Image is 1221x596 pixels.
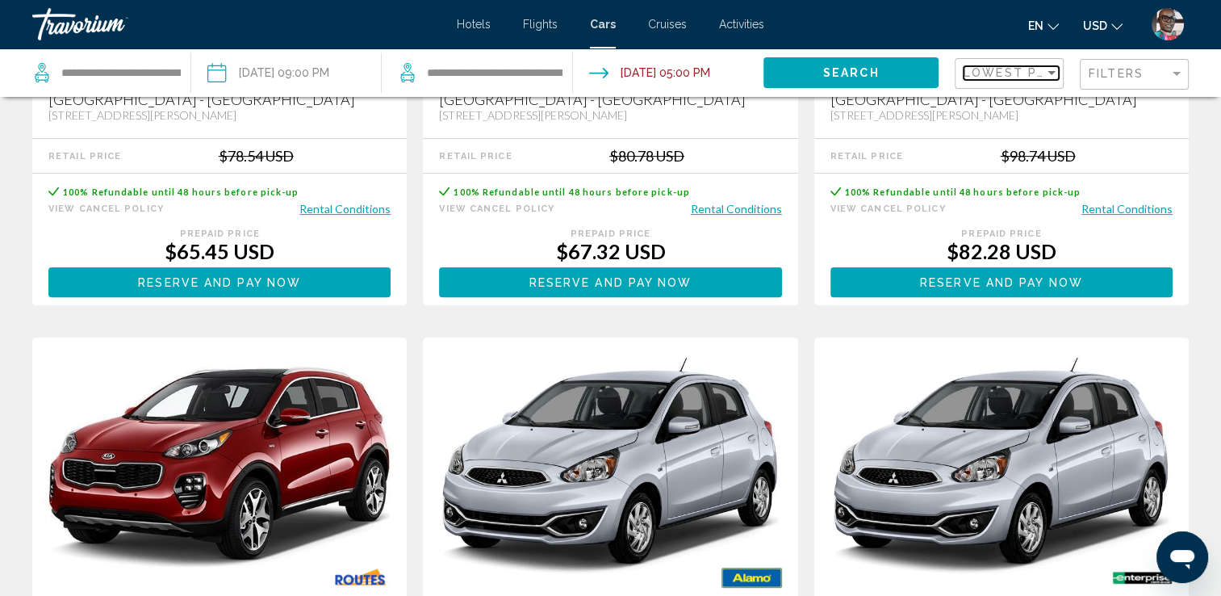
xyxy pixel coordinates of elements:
button: Change currency [1083,14,1123,37]
img: ENTERPRISE [1096,560,1189,596]
span: Reserve and pay now [920,276,1083,289]
a: Flights [523,18,558,31]
img: primary.png [423,346,797,587]
img: 2Q== [1152,8,1184,40]
button: Reserve and pay now [830,267,1173,297]
button: Change language [1028,14,1059,37]
div: $78.54 USD [219,147,294,165]
div: Prepaid Price [48,229,391,239]
img: ALAMO [705,560,798,596]
button: Drop-off date: Aug 17, 2025 05:00 PM [589,48,710,97]
a: Cruises [648,18,687,31]
div: $67.32 USD [439,239,781,263]
span: en [1028,19,1043,32]
span: Reserve and pay now [529,276,692,289]
span: Reserve and pay now [138,276,301,289]
div: $80.78 USD [609,147,684,165]
div: [STREET_ADDRESS][PERSON_NAME] [48,108,391,122]
div: Prepaid Price [439,229,781,239]
button: Reserve and pay now [48,267,391,297]
button: Rental Conditions [1081,201,1173,216]
div: [GEOGRAPHIC_DATA] - [GEOGRAPHIC_DATA] [48,90,391,108]
a: Activities [719,18,764,31]
div: $65.45 USD [48,239,391,263]
button: View Cancel Policy [48,201,164,216]
span: 100% Refundable until 48 hours before pick-up [454,187,690,197]
div: Prepaid Price [830,229,1173,239]
span: 100% Refundable until 48 hours before pick-up [63,187,299,197]
button: View Cancel Policy [830,201,946,216]
button: User Menu [1147,7,1189,41]
span: USD [1083,19,1107,32]
div: [STREET_ADDRESS][PERSON_NAME] [439,108,781,122]
iframe: Button to launch messaging window [1156,531,1208,583]
button: Reserve and pay now [439,267,781,297]
a: Cars [590,18,616,31]
div: [GEOGRAPHIC_DATA] - [GEOGRAPHIC_DATA] [439,90,781,108]
button: Filter [1080,58,1189,91]
div: Retail Price [48,151,121,162]
div: $82.28 USD [830,239,1173,263]
div: Retail Price [830,151,903,162]
mat-select: Sort by [964,67,1059,81]
div: [GEOGRAPHIC_DATA] - [GEOGRAPHIC_DATA] [830,90,1173,108]
img: ROUTES [314,560,407,596]
a: Reserve and pay now [439,271,781,289]
div: [STREET_ADDRESS][PERSON_NAME] [830,108,1173,122]
button: Search [763,57,939,87]
img: primary.png [32,357,407,578]
div: $98.74 USD [1000,147,1075,165]
a: Hotels [457,18,491,31]
a: Reserve and pay now [830,271,1173,289]
img: primary.png [814,346,1189,587]
button: Pickup date: Aug 15, 2025 09:00 PM [207,48,329,97]
span: Filters [1089,67,1144,80]
span: Lowest Price [964,66,1068,79]
button: Rental Conditions [299,201,391,216]
a: Reserve and pay now [48,271,391,289]
button: Rental Conditions [691,201,782,216]
div: Retail Price [439,151,512,162]
a: Travorium [32,8,441,40]
span: Search [823,67,880,80]
button: View Cancel Policy [439,201,554,216]
span: 100% Refundable until 48 hours before pick-up [845,187,1081,197]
